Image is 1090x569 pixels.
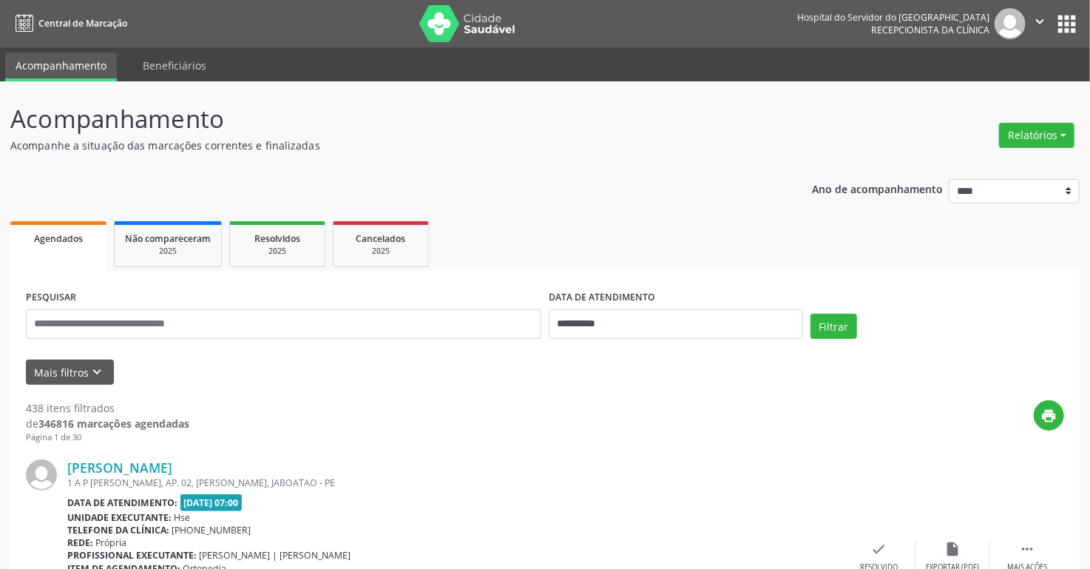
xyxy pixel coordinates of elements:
div: Hospital do Servidor do [GEOGRAPHIC_DATA] [797,11,989,24]
div: de [26,416,189,431]
i:  [1032,13,1048,30]
a: [PERSON_NAME] [67,459,172,476]
b: Data de atendimento: [67,496,177,509]
img: img [26,459,57,491]
span: Central de Marcação [38,17,127,30]
div: 2025 [125,246,211,257]
span: Resolvidos [254,232,300,245]
p: Acompanhamento [10,101,759,138]
span: Recepcionista da clínica [871,24,989,36]
div: 438 itens filtrados [26,400,189,416]
span: Não compareceram [125,232,211,245]
span: [DATE] 07:00 [180,494,243,511]
label: PESQUISAR [26,286,76,309]
img: img [995,8,1026,39]
span: Própria [96,536,127,549]
i:  [1019,541,1035,557]
label: DATA DE ATENDIMENTO [549,286,655,309]
b: Profissional executante: [67,549,197,562]
span: Cancelados [356,232,406,245]
i: insert_drive_file [945,541,961,557]
strong: 346816 marcações agendadas [38,417,189,431]
div: 2025 [344,246,418,257]
div: Página 1 de 30 [26,431,189,444]
p: Acompanhe a situação das marcações correntes e finalizadas [10,138,759,153]
a: Central de Marcação [10,11,127,36]
i: print [1041,408,1057,424]
b: Rede: [67,536,93,549]
button: Mais filtroskeyboard_arrow_down [26,360,114,385]
p: Ano de acompanhamento [813,179,944,198]
span: Hse [175,511,191,524]
i: check [871,541,887,557]
span: [PHONE_NUMBER] [172,524,251,536]
button:  [1026,8,1054,39]
div: 1 A P [PERSON_NAME], AP. 02, [PERSON_NAME], JABOATAO - PE [67,477,842,489]
div: 2025 [240,246,314,257]
button: Filtrar [810,314,857,339]
b: Telefone da clínica: [67,524,169,536]
i: keyboard_arrow_down [89,364,106,380]
button: print [1034,400,1064,431]
b: Unidade executante: [67,511,172,524]
button: apps [1054,11,1080,37]
span: Agendados [34,232,83,245]
a: Beneficiários [132,53,217,78]
button: Relatórios [999,123,1074,148]
span: [PERSON_NAME] | [PERSON_NAME] [200,549,351,562]
a: Acompanhamento [5,53,117,81]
